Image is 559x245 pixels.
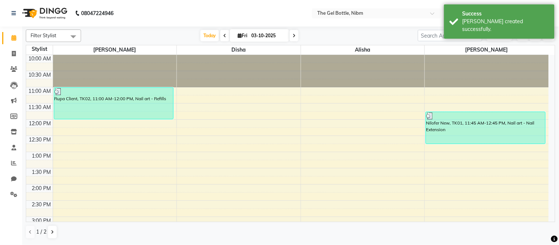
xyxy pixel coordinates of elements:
div: Nilofer New, TK01, 11:45 AM-12:45 PM, Nail art - Nail Extension [426,112,545,144]
div: 1:30 PM [31,168,53,176]
span: [PERSON_NAME] [53,45,177,55]
div: 11:00 AM [27,87,53,95]
span: Disha [177,45,301,55]
input: Search Appointment [418,30,482,41]
div: Rupa Client, TK02, 11:00 AM-12:00 PM, Nail art - Refills [54,88,173,119]
div: 11:30 AM [27,104,53,111]
span: Alisha [301,45,425,55]
span: Filter Stylist [31,32,56,38]
div: Success [462,10,549,18]
span: Fri [236,33,249,38]
span: [PERSON_NAME] [425,45,549,55]
div: 2:30 PM [31,201,53,209]
b: 08047224946 [81,3,113,24]
div: Bill created successfully. [462,18,549,33]
span: Today [200,30,219,41]
div: 1:00 PM [31,152,53,160]
div: 12:00 PM [28,120,53,127]
div: 12:30 PM [28,136,53,144]
img: logo [19,3,69,24]
span: 1 / 2 [36,228,46,236]
div: Stylist [26,45,53,53]
div: 3:00 PM [31,217,53,225]
div: 10:00 AM [27,55,53,63]
div: 2:00 PM [31,185,53,192]
div: 10:30 AM [27,71,53,79]
input: 2025-10-03 [249,30,286,41]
